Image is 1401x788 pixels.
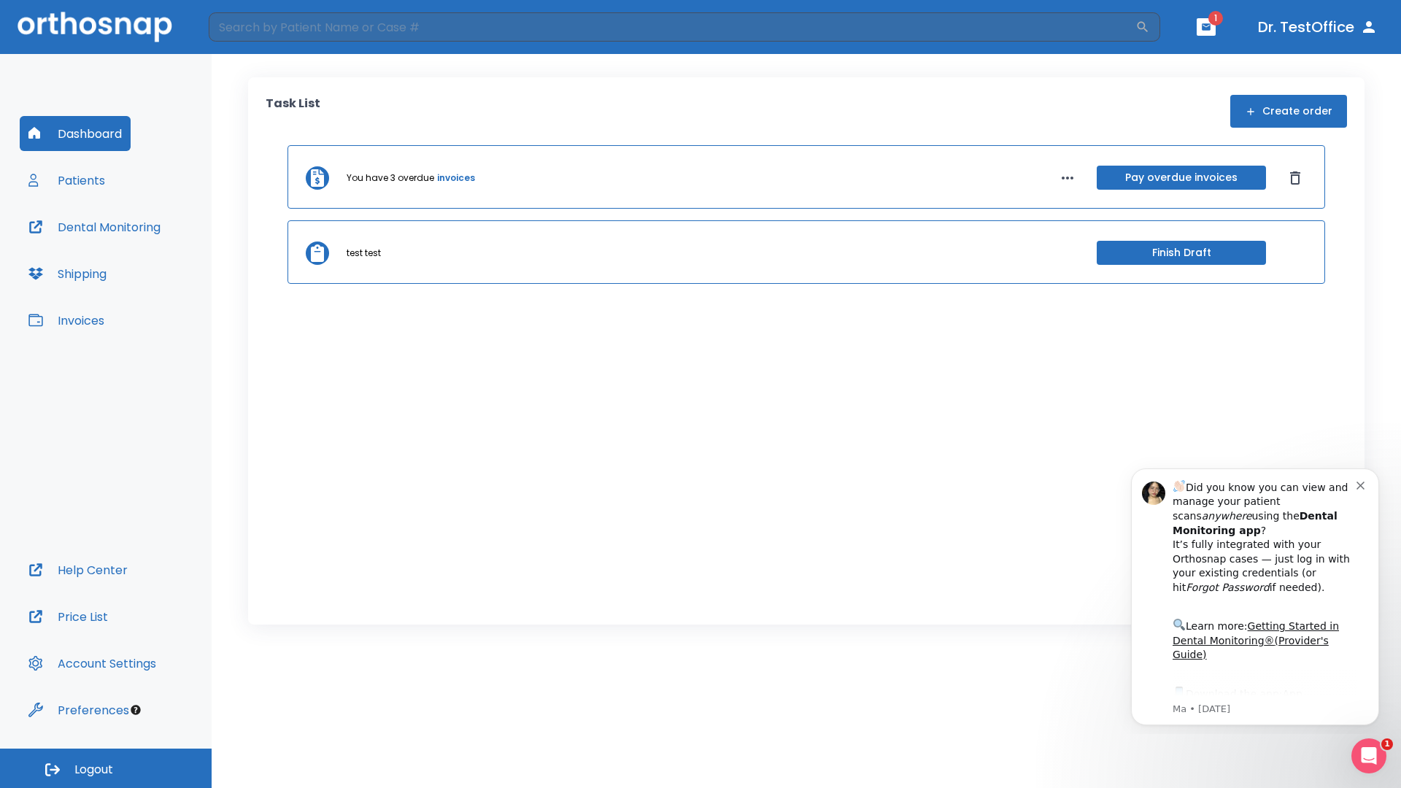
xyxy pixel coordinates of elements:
[20,303,113,338] button: Invoices
[20,256,115,291] button: Shipping
[18,12,172,42] img: Orthosnap
[20,163,114,198] button: Patients
[20,692,138,727] button: Preferences
[1381,738,1393,750] span: 1
[437,171,475,185] a: invoices
[20,552,136,587] button: Help Center
[266,95,320,128] p: Task List
[1230,95,1347,128] button: Create order
[20,209,169,244] button: Dental Monitoring
[20,116,131,151] button: Dashboard
[129,703,142,716] div: Tooltip anchor
[20,599,117,634] button: Price List
[1097,241,1266,265] button: Finish Draft
[247,23,259,34] button: Dismiss notification
[1252,14,1383,40] button: Dr. TestOffice
[1109,455,1401,734] iframe: Intercom notifications message
[1208,11,1223,26] span: 1
[63,247,247,260] p: Message from Ma, sent 5w ago
[74,762,113,778] span: Logout
[20,646,165,681] button: Account Settings
[347,247,381,260] p: test test
[63,233,193,259] a: App Store
[63,229,247,304] div: Download the app: | ​ Let us know if you need help getting started!
[1097,166,1266,190] button: Pay overdue invoices
[1351,738,1386,773] iframe: Intercom live chat
[209,12,1135,42] input: Search by Patient Name or Case #
[1284,166,1307,190] button: Dismiss
[347,171,434,185] p: You have 3 overdue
